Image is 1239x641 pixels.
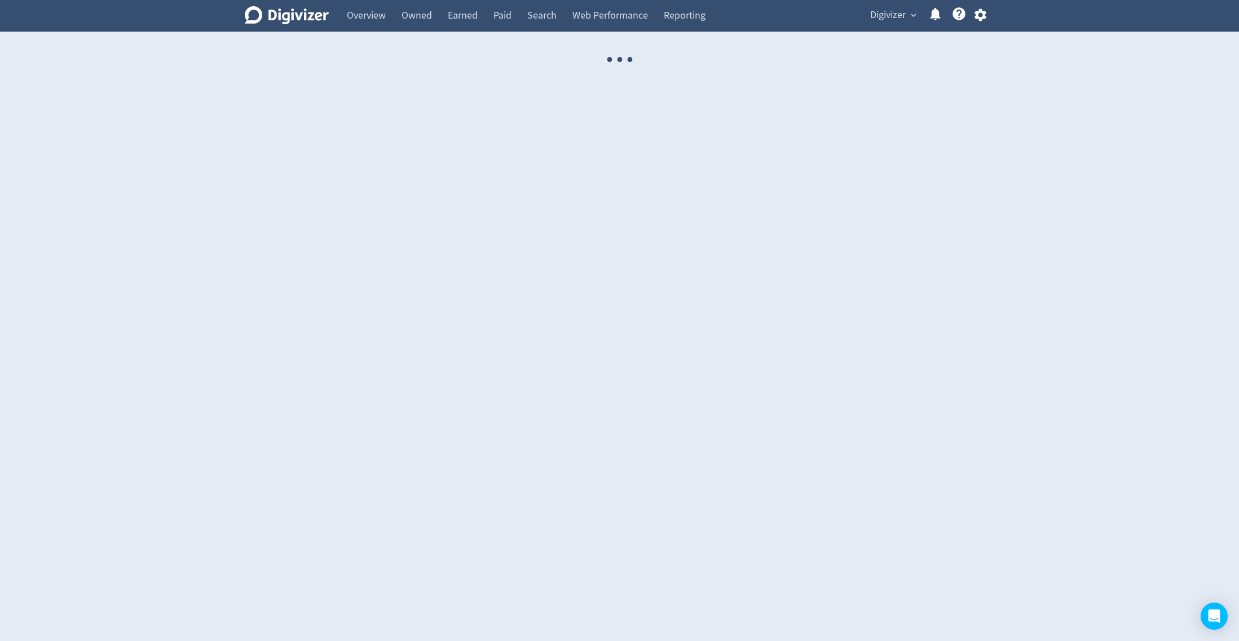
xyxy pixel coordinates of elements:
span: · [605,32,615,89]
span: Digivizer [870,6,906,24]
span: · [615,32,625,89]
span: · [625,32,635,89]
span: expand_more [909,10,919,20]
div: Open Intercom Messenger [1201,603,1228,630]
button: Digivizer [866,6,919,24]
